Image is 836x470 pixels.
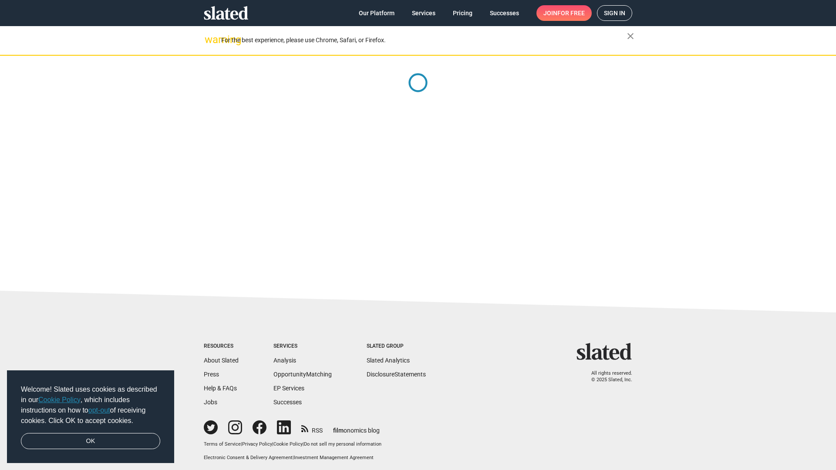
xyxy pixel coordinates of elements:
[204,441,241,447] a: Terms of Service
[303,441,304,447] span: |
[21,433,160,450] a: dismiss cookie message
[625,31,636,41] mat-icon: close
[367,357,410,364] a: Slated Analytics
[582,370,632,383] p: All rights reserved. © 2025 Slated, Inc.
[273,441,303,447] a: Cookie Policy
[304,441,381,448] button: Do not sell my personal information
[557,5,585,21] span: for free
[21,384,160,426] span: Welcome! Slated uses cookies as described in our , which includes instructions on how to of recei...
[272,441,273,447] span: |
[367,371,426,378] a: DisclosureStatements
[38,396,81,403] a: Cookie Policy
[204,357,239,364] a: About Slated
[446,5,479,21] a: Pricing
[204,343,239,350] div: Resources
[204,371,219,378] a: Press
[412,5,435,21] span: Services
[204,455,293,460] a: Electronic Consent & Delivery Agreement
[241,441,242,447] span: |
[483,5,526,21] a: Successes
[273,371,332,378] a: OpportunityMatching
[294,455,374,460] a: Investment Management Agreement
[536,5,592,21] a: Joinfor free
[453,5,472,21] span: Pricing
[204,399,217,406] a: Jobs
[7,370,174,463] div: cookieconsent
[205,34,215,45] mat-icon: warning
[543,5,585,21] span: Join
[333,420,380,435] a: filmonomics blog
[273,399,302,406] a: Successes
[273,357,296,364] a: Analysis
[273,343,332,350] div: Services
[221,34,627,46] div: For the best experience, please use Chrome, Safari, or Firefox.
[490,5,519,21] span: Successes
[359,5,394,21] span: Our Platform
[604,6,625,20] span: Sign in
[333,427,344,434] span: film
[88,406,110,414] a: opt-out
[367,343,426,350] div: Slated Group
[273,385,304,392] a: EP Services
[204,385,237,392] a: Help & FAQs
[293,455,294,460] span: |
[242,441,272,447] a: Privacy Policy
[597,5,632,21] a: Sign in
[405,5,442,21] a: Services
[301,421,323,435] a: RSS
[352,5,401,21] a: Our Platform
